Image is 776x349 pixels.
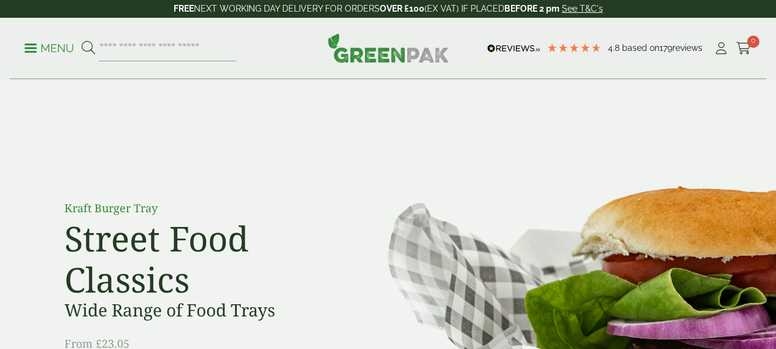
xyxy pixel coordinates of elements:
h2: Street Food Classics [64,218,340,300]
span: 179 [659,43,672,53]
a: Menu [25,41,74,53]
a: 0 [736,39,751,58]
p: Kraft Burger Tray [64,200,340,217]
h3: Wide Range of Food Trays [64,300,340,321]
strong: FREE [174,4,194,13]
i: Cart [736,42,751,55]
strong: BEFORE 2 pm [504,4,559,13]
span: 4.8 [608,43,622,53]
strong: OVER £100 [380,4,424,13]
span: 0 [747,36,759,48]
div: 4.78 Stars [547,42,602,53]
span: Based on [622,43,659,53]
img: GreenPak Supplies [328,33,449,63]
a: See T&C's [562,4,603,13]
span: reviews [672,43,702,53]
i: My Account [713,42,729,55]
img: REVIEWS.io [487,44,540,53]
p: Menu [25,41,74,56]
